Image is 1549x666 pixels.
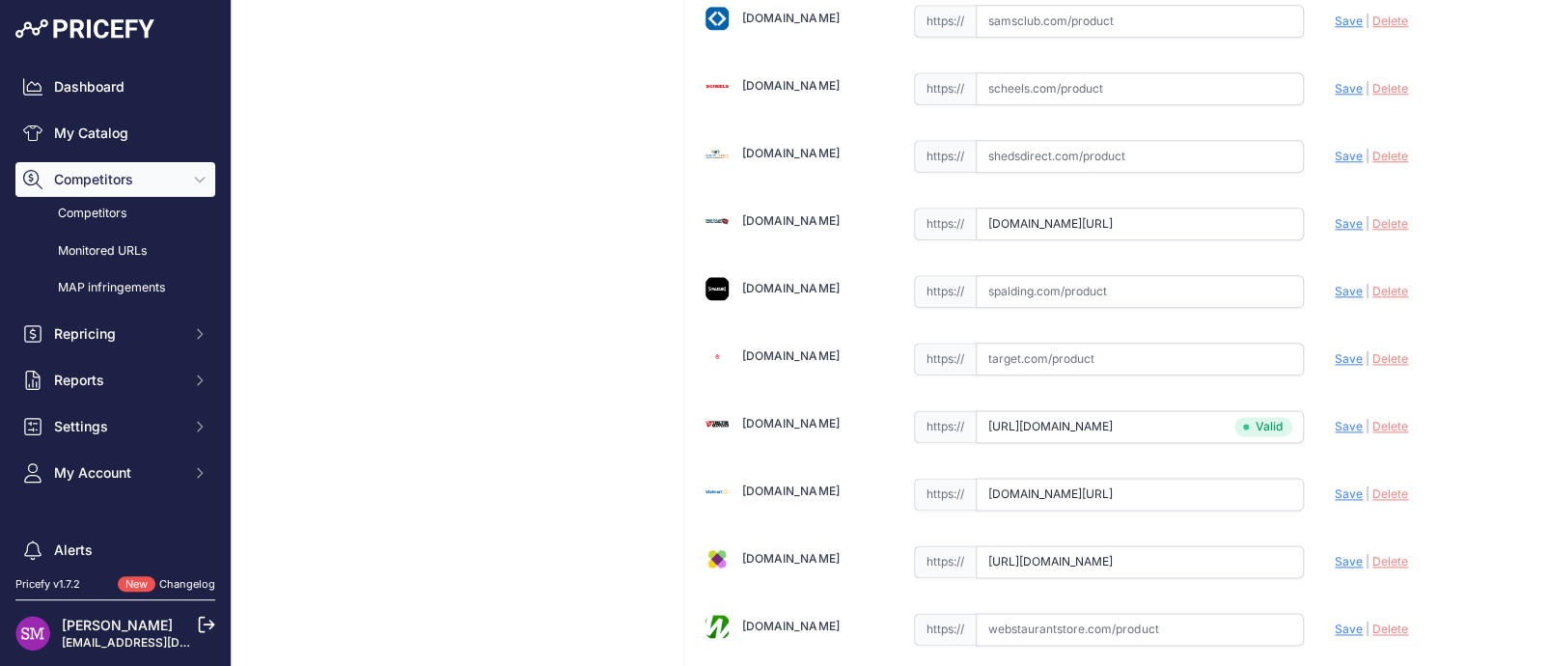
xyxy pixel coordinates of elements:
span: | [1366,486,1369,501]
a: [EMAIL_ADDRESS][DOMAIN_NAME] [62,635,263,650]
span: Delete [1372,622,1408,636]
div: Pricefy v1.7.2 [15,576,80,593]
span: https:// [914,140,976,173]
a: [DOMAIN_NAME] [742,484,839,498]
span: Save [1335,149,1363,163]
span: Save [1335,81,1363,96]
span: | [1366,622,1369,636]
span: Delete [1372,554,1408,569]
span: Repricing [54,324,180,344]
span: https:// [914,545,976,578]
a: Alerts [15,533,215,568]
input: webstaurantstore.com/product [976,613,1304,646]
input: shedsdirect.com/product [976,140,1304,173]
span: https:// [914,613,976,646]
span: Save [1335,14,1363,28]
a: MAP infringements [15,271,215,305]
span: | [1366,14,1369,28]
span: https:// [914,410,976,443]
input: target.com/product [976,343,1304,375]
span: https:// [914,275,976,308]
button: Competitors [15,162,215,197]
span: Reports [54,371,180,390]
input: samsclub.com/product [976,5,1304,38]
span: https:// [914,208,976,240]
a: Monitored URLs [15,235,215,268]
a: [DOMAIN_NAME] [742,551,839,566]
span: Delete [1372,216,1408,231]
input: wayfair.com/product [976,545,1304,578]
img: Pricefy Logo [15,19,154,39]
span: Delete [1372,81,1408,96]
span: Delete [1372,419,1408,433]
span: New [118,576,155,593]
span: Competitors [54,170,180,189]
span: Delete [1372,14,1408,28]
span: My Account [54,463,180,483]
span: Delete [1372,149,1408,163]
span: Delete [1372,284,1408,298]
span: https:// [914,5,976,38]
span: Save [1335,284,1363,298]
a: [DOMAIN_NAME] [742,146,839,160]
button: Settings [15,409,215,444]
a: [PERSON_NAME] [62,617,173,633]
a: [DOMAIN_NAME] [742,213,839,228]
span: Settings [54,417,180,436]
span: | [1366,554,1369,569]
span: Save [1335,554,1363,569]
span: | [1366,284,1369,298]
span: Save [1335,486,1363,501]
span: https:// [914,343,976,375]
a: Competitors [15,197,215,231]
a: [DOMAIN_NAME] [742,416,839,430]
span: Delete [1372,351,1408,366]
span: Save [1335,216,1363,231]
a: [DOMAIN_NAME] [742,78,839,93]
span: https:// [914,72,976,105]
button: Reports [15,363,215,398]
input: shedsforlessdirect.com/product [976,208,1304,240]
a: My Catalog [15,116,215,151]
span: | [1366,351,1369,366]
input: spalding.com/product [976,275,1304,308]
a: [DOMAIN_NAME] [742,348,839,363]
nav: Sidebar [15,69,215,641]
a: Dashboard [15,69,215,104]
span: | [1366,419,1369,433]
a: [DOMAIN_NAME] [742,11,839,25]
button: Repricing [15,317,215,351]
button: My Account [15,456,215,490]
input: walmart.com/product [976,478,1304,511]
a: [DOMAIN_NAME] [742,281,839,295]
input: scheels.com/product [976,72,1304,105]
span: Save [1335,622,1363,636]
a: [DOMAIN_NAME] [742,619,839,633]
span: | [1366,149,1369,163]
span: Delete [1372,486,1408,501]
span: Save [1335,351,1363,366]
span: | [1366,81,1369,96]
span: Save [1335,419,1363,433]
span: https:// [914,478,976,511]
span: | [1366,216,1369,231]
a: Changelog [159,577,215,591]
input: tractorsupply.com/product [976,410,1304,443]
